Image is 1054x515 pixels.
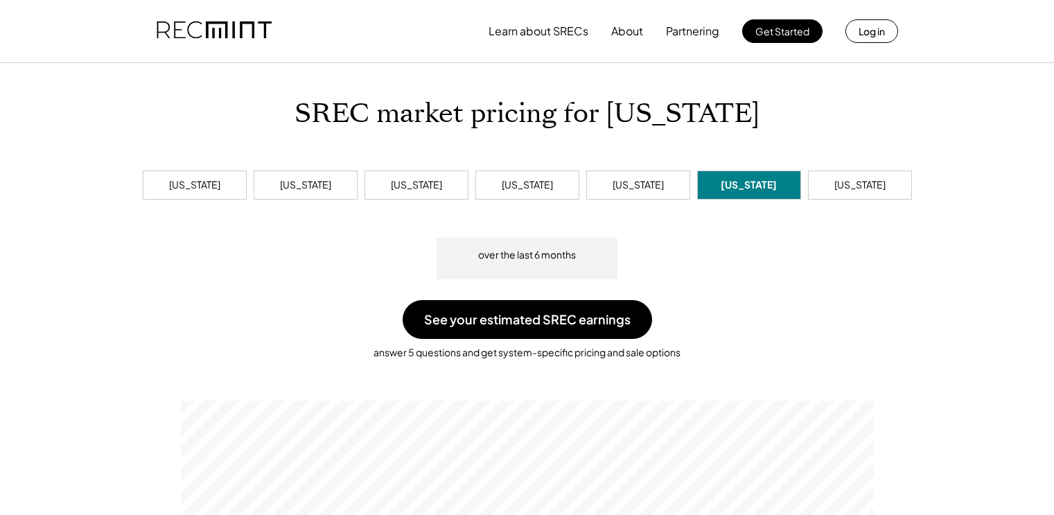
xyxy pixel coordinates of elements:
[280,178,331,192] div: [US_STATE]
[169,178,220,192] div: [US_STATE]
[742,19,823,43] button: Get Started
[157,8,272,55] img: recmint-logotype%403x.png
[295,98,760,130] h1: SREC market pricing for [US_STATE]
[834,178,886,192] div: [US_STATE]
[403,300,652,339] button: See your estimated SREC earnings
[613,178,664,192] div: [US_STATE]
[721,178,777,192] div: [US_STATE]
[611,17,643,45] button: About
[845,19,898,43] button: Log in
[502,178,553,192] div: [US_STATE]
[14,339,1040,360] div: answer 5 questions and get system-specific pricing and sale options
[478,248,576,262] div: over the last 6 months
[391,178,442,192] div: [US_STATE]
[666,17,719,45] button: Partnering
[489,17,588,45] button: Learn about SRECs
